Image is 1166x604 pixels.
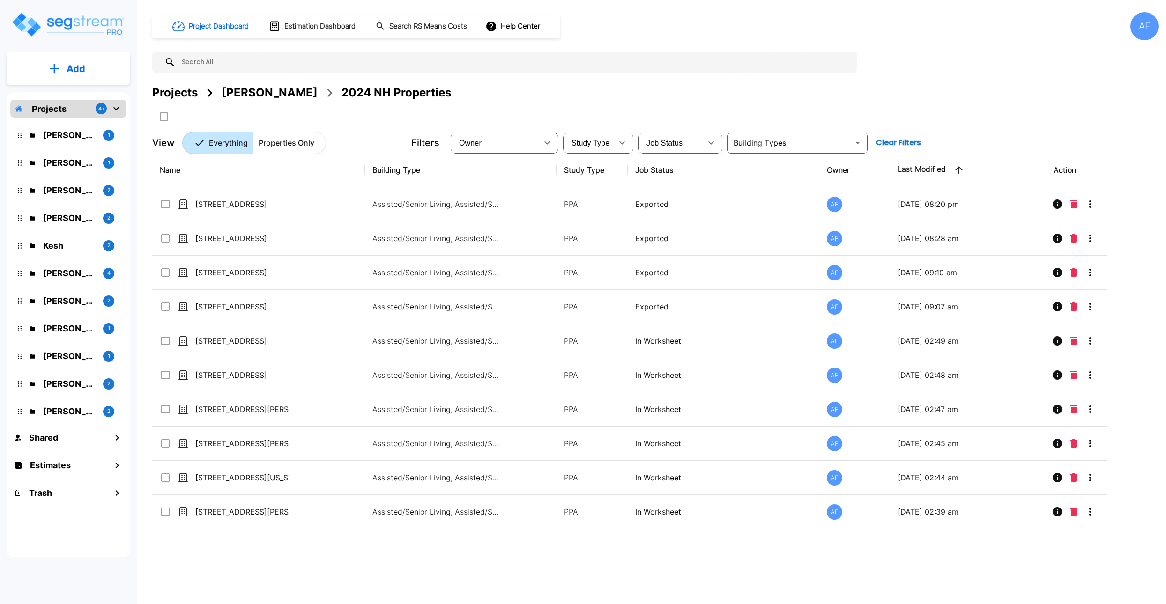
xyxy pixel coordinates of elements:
[898,301,1039,312] p: [DATE] 09:07 am
[898,335,1039,346] p: [DATE] 02:49 am
[155,107,173,126] button: SelectAll
[565,130,613,156] div: Select
[827,231,842,246] div: AF
[43,350,96,362] p: Asher Silverberg
[564,506,620,517] p: PPA
[827,197,842,212] div: AF
[107,269,111,277] p: 4
[107,407,111,415] p: 2
[640,130,702,156] div: Select
[372,233,499,244] p: Assisted/Senior Living, Assisted/Senior Living Site
[182,132,253,154] button: Everything
[1048,331,1067,350] button: Info
[557,153,627,187] th: Study Type
[890,153,1046,187] th: Last Modified
[1067,297,1081,316] button: Delete
[872,133,925,152] button: Clear Filters
[1081,229,1099,248] button: More-Options
[107,380,111,388] p: 2
[1081,263,1099,282] button: More-Options
[108,159,110,167] p: 1
[195,301,289,312] p: [STREET_ADDRESS]
[1048,468,1067,487] button: Info
[107,242,111,250] p: 2
[67,62,85,76] p: Add
[635,506,812,517] p: In Worksheet
[635,404,812,415] p: In Worksheet
[564,335,620,346] p: PPA
[372,506,499,517] p: Assisted/Senior Living, Assisted/Senior Living Site
[1081,468,1099,487] button: More-Options
[372,199,499,210] p: Assisted/Senior Living, Assisted/Senior Living Site
[635,199,812,210] p: Exported
[1067,229,1081,248] button: Delete
[827,504,842,520] div: AF
[564,438,620,449] p: PPA
[564,267,620,278] p: PPA
[189,21,249,32] h1: Project Dashboard
[1067,400,1081,419] button: Delete
[43,212,96,224] p: Ari Eisenman
[182,132,326,154] div: Platform
[365,153,557,187] th: Building Type
[108,324,110,332] p: 1
[43,322,96,335] p: Michael Heinemann
[372,369,499,381] p: Assisted/Senior Living, Assisted/Senior Living Site
[372,335,499,346] p: Assisted/Senior Living, Assisted/Senior Living Site
[11,11,126,38] img: Logo
[389,21,467,32] h1: Search RS Means Costs
[107,214,111,222] p: 2
[635,472,812,483] p: In Worksheet
[898,369,1039,381] p: [DATE] 02:48 am
[342,84,451,101] div: 2024 NH Properties
[1046,153,1138,187] th: Action
[898,472,1039,483] p: [DATE] 02:44 am
[1081,331,1099,350] button: More-Options
[827,436,842,451] div: AF
[372,17,472,36] button: Search RS Means Costs
[1067,468,1081,487] button: Delete
[195,369,289,381] p: [STREET_ADDRESS]
[1081,366,1099,384] button: More-Options
[827,265,842,280] div: AF
[107,186,111,194] p: 2
[1067,263,1081,282] button: Delete
[195,233,289,244] p: [STREET_ADDRESS]
[827,299,842,315] div: AF
[635,301,812,312] p: Exported
[1048,263,1067,282] button: Info
[176,52,852,73] input: Search All
[564,199,620,210] p: PPA
[265,16,361,36] button: Estimation Dashboard
[564,233,620,244] p: PPA
[259,137,314,148] p: Properties Only
[1048,297,1067,316] button: Info
[7,55,130,82] button: Add
[827,368,842,383] div: AF
[195,438,289,449] p: [STREET_ADDRESS][PERSON_NAME]
[32,103,67,115] p: Projects
[564,472,620,483] p: PPA
[43,184,96,197] p: Barry Donath
[284,21,356,32] h1: Estimation Dashboard
[819,153,890,187] th: Owner
[635,233,812,244] p: Exported
[195,335,289,346] p: [STREET_ADDRESS]
[898,233,1039,244] p: [DATE] 08:28 am
[564,369,620,381] p: PPA
[1067,366,1081,384] button: Delete
[564,301,620,312] p: PPA
[30,459,71,471] h1: Estimates
[195,404,289,415] p: [STREET_ADDRESS][PERSON_NAME]
[195,472,289,483] p: [STREET_ADDRESS][US_STATE]
[564,404,620,415] p: PPA
[898,438,1039,449] p: [DATE] 02:45 am
[169,16,254,37] button: Project Dashboard
[1048,400,1067,419] button: Info
[635,369,812,381] p: In Worksheet
[898,404,1039,415] p: [DATE] 02:47 am
[635,438,812,449] p: In Worksheet
[43,156,96,169] p: Jay Hershowitz
[29,431,58,444] h1: Shared
[1081,297,1099,316] button: More-Options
